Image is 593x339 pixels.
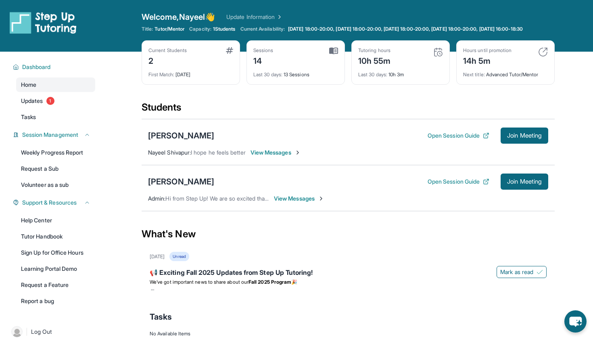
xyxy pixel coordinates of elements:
[148,71,174,77] span: First Match :
[291,279,297,285] span: 🎉
[463,54,512,67] div: 14h 5m
[16,262,95,276] a: Learning Portal Demo
[16,161,95,176] a: Request a Sub
[19,199,90,207] button: Support & Resources
[240,26,285,32] span: Current Availability:
[148,176,214,187] div: [PERSON_NAME]
[46,97,54,105] span: 1
[294,149,301,156] img: Chevron-Right
[142,216,555,252] div: What's New
[150,253,165,260] div: [DATE]
[148,54,187,67] div: 2
[16,145,95,160] a: Weekly Progress Report
[22,199,77,207] span: Support & Resources
[22,63,51,71] span: Dashboard
[463,67,548,78] div: Advanced Tutor/Mentor
[16,77,95,92] a: Home
[21,97,43,105] span: Updates
[253,71,282,77] span: Last 30 days :
[318,195,324,202] img: Chevron-Right
[275,13,283,21] img: Chevron Right
[19,63,90,71] button: Dashboard
[148,195,165,202] span: Admin :
[148,47,187,54] div: Current Students
[142,26,153,32] span: Title:
[288,26,523,32] span: [DATE] 18:00-20:00, [DATE] 18:00-20:00, [DATE] 18:00-20:00, [DATE] 18:00-20:00, [DATE] 16:00-18:30
[213,26,236,32] span: 1 Students
[428,178,489,186] button: Open Session Guide
[150,279,248,285] span: We’ve got important news to share about our
[19,131,90,139] button: Session Management
[16,294,95,308] a: Report a bug
[10,11,77,34] img: logo
[142,11,215,23] span: Welcome, Nayeel 👋
[148,67,233,78] div: [DATE]
[507,179,542,184] span: Join Meeting
[463,47,512,54] div: Hours until promotion
[251,149,301,157] span: View Messages
[497,266,547,278] button: Mark as read
[150,311,172,322] span: Tasks
[433,47,443,57] img: card
[253,47,274,54] div: Sessions
[150,331,547,337] div: No Available Items
[226,13,283,21] a: Update Information
[22,131,78,139] span: Session Management
[16,245,95,260] a: Sign Up for Office Hours
[253,67,338,78] div: 13 Sessions
[507,133,542,138] span: Join Meeting
[189,26,211,32] span: Capacity:
[537,269,543,275] img: Mark as read
[16,94,95,108] a: Updates1
[226,47,233,54] img: card
[358,47,391,54] div: Tutoring hours
[564,310,587,333] button: chat-button
[463,71,485,77] span: Next title :
[16,213,95,228] a: Help Center
[274,195,324,203] span: View Messages
[16,229,95,244] a: Tutor Handbook
[26,327,28,337] span: |
[155,26,184,32] span: Tutor/Mentor
[329,47,338,54] img: card
[501,174,548,190] button: Join Meeting
[21,113,36,121] span: Tasks
[248,279,291,285] strong: Fall 2025 Program
[31,328,52,336] span: Log Out
[16,178,95,192] a: Volunteer as a sub
[253,54,274,67] div: 14
[16,278,95,292] a: Request a Feature
[358,71,387,77] span: Last 30 days :
[148,130,214,141] div: [PERSON_NAME]
[428,132,489,140] button: Open Session Guide
[500,268,533,276] span: Mark as read
[169,252,189,261] div: Unread
[191,149,246,156] span: I hope he feels better
[16,110,95,124] a: Tasks
[11,326,23,337] img: user-img
[538,47,548,57] img: card
[501,128,548,144] button: Join Meeting
[286,26,524,32] a: [DATE] 18:00-20:00, [DATE] 18:00-20:00, [DATE] 18:00-20:00, [DATE] 18:00-20:00, [DATE] 16:00-18:30
[150,268,547,279] div: 📢 Exciting Fall 2025 Updates from Step Up Tutoring!
[358,67,443,78] div: 10h 3m
[148,149,191,156] span: Nayeel Shivapur :
[21,81,36,89] span: Home
[142,101,555,119] div: Students
[358,54,391,67] div: 10h 55m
